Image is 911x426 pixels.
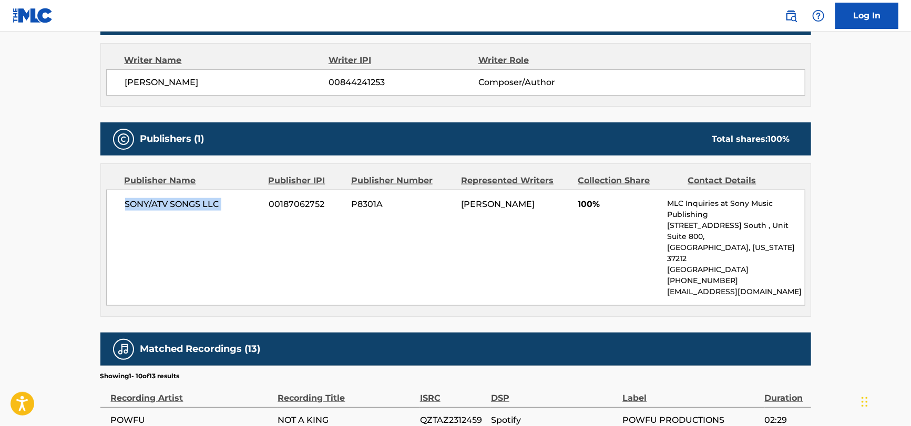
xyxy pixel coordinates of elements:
img: MLC Logo [13,8,53,23]
p: [STREET_ADDRESS] South , Unit Suite 800, [667,220,804,242]
div: Help [808,5,829,26]
div: Duration [765,381,806,404]
div: Total shares: [712,133,790,146]
iframe: Chat Widget [858,376,911,426]
h5: Matched Recordings (13) [140,343,261,355]
div: Label [622,381,759,404]
span: 00844241253 [329,76,478,89]
p: [GEOGRAPHIC_DATA] [667,264,804,275]
p: [PHONE_NUMBER] [667,275,804,286]
div: DSP [491,381,617,404]
div: Writer Name [125,54,329,67]
span: 100% [578,198,659,211]
div: Drag [862,386,868,418]
p: Showing 1 - 10 of 13 results [100,371,180,381]
div: Publisher Name [125,174,261,187]
img: Publishers [117,133,130,146]
div: Recording Artist [111,381,273,404]
div: Publisher IPI [269,174,343,187]
img: help [812,9,825,22]
div: Writer IPI [329,54,478,67]
a: Public Search [781,5,802,26]
span: [PERSON_NAME] [461,199,535,209]
p: MLC Inquiries at Sony Music Publishing [667,198,804,220]
div: Contact Details [688,174,790,187]
span: Composer/Author [478,76,615,89]
div: Collection Share [578,174,680,187]
img: search [785,9,797,22]
span: P8301A [351,198,453,211]
p: [EMAIL_ADDRESS][DOMAIN_NAME] [667,286,804,297]
div: Recording Title [278,381,415,404]
div: Represented Writers [461,174,570,187]
div: Publisher Number [351,174,453,187]
img: Matched Recordings [117,343,130,356]
span: 100 % [768,134,790,144]
div: Writer Role [478,54,615,67]
span: 00187062752 [269,198,343,211]
p: [GEOGRAPHIC_DATA], [US_STATE] 37212 [667,242,804,264]
div: ISRC [420,381,486,404]
span: [PERSON_NAME] [125,76,329,89]
span: SONY/ATV SONGS LLC [125,198,261,211]
a: Log In [835,3,898,29]
h5: Publishers (1) [140,133,204,145]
